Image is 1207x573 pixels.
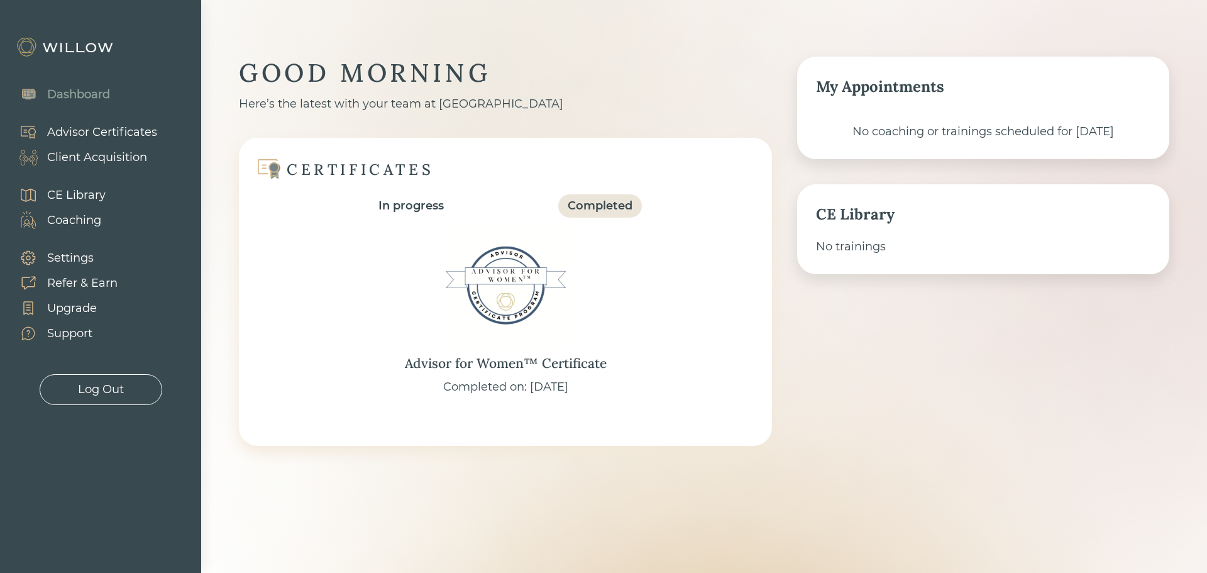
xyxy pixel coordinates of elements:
div: Completed on: [DATE] [443,379,568,396]
div: Settings [47,250,94,267]
img: Willow [16,37,116,57]
a: Upgrade [6,296,118,321]
a: Settings [6,245,118,270]
img: Advisor for Women™ Certificate Badge [443,223,568,348]
div: No coaching or trainings scheduled for [DATE] [816,123,1150,140]
a: CE Library [6,182,106,208]
div: CE Library [47,187,106,204]
div: Coaching [47,212,101,229]
div: Here’s the latest with your team at [GEOGRAPHIC_DATA] [239,96,772,113]
div: Upgrade [47,300,97,317]
div: No trainings [816,238,1150,255]
div: Support [47,325,92,342]
div: GOOD MORNING [239,57,772,89]
div: In progress [378,197,444,214]
div: Client Acquisition [47,149,147,166]
div: CERTIFICATES [287,160,434,179]
a: Advisor Certificates [6,120,157,145]
div: Advisor Certificates [47,124,157,141]
div: Advisor for Women™ Certificate [405,353,607,374]
div: My Appointments [816,75,1150,98]
div: Completed [568,197,632,214]
a: Coaching [6,208,106,233]
div: Refer & Earn [47,275,118,292]
a: Refer & Earn [6,270,118,296]
a: Client Acquisition [6,145,157,170]
div: Dashboard [47,86,110,103]
div: Log Out [78,381,124,398]
a: Dashboard [6,82,110,107]
div: CE Library [816,203,1150,226]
